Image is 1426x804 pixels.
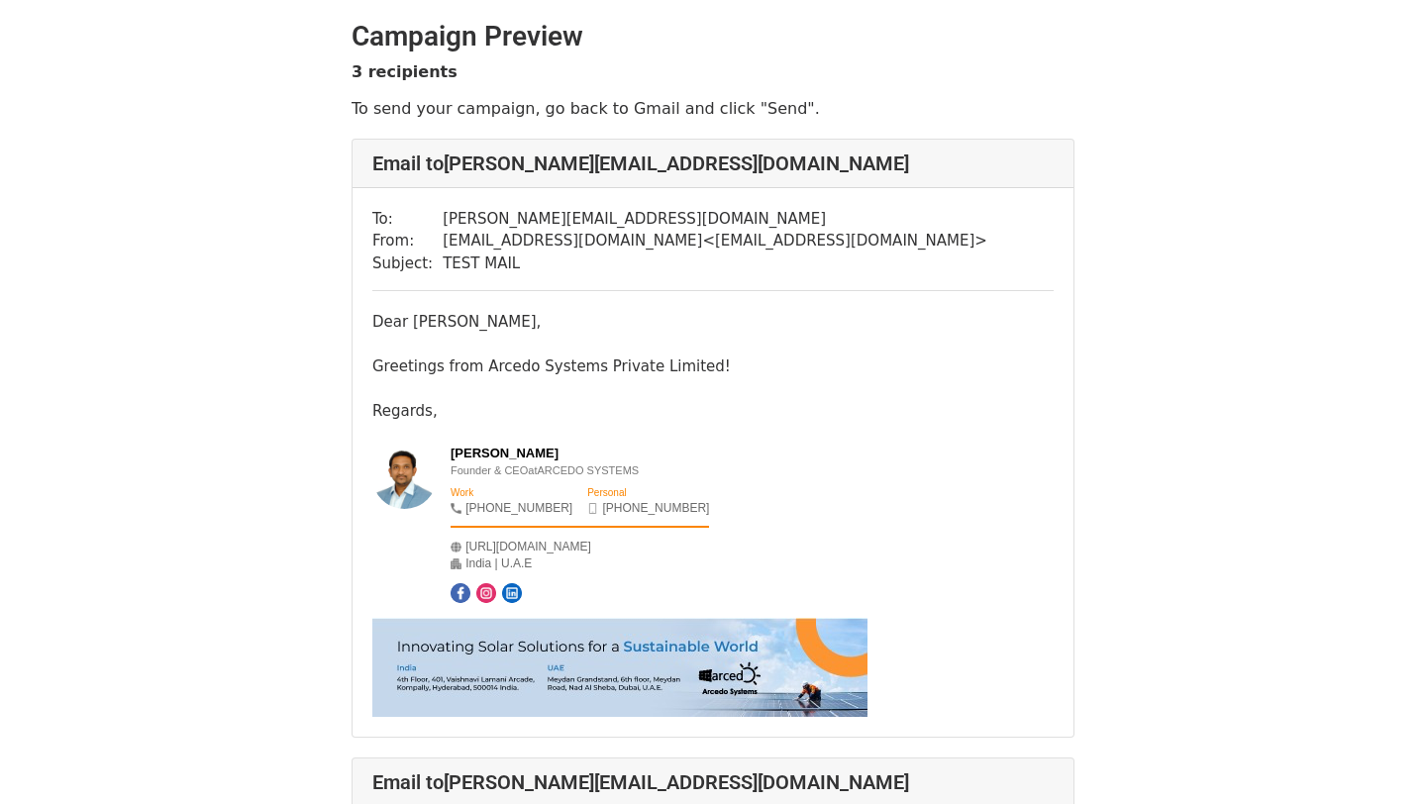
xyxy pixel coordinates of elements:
div: Regards, [372,400,1054,423]
span: at [528,464,537,476]
h4: Email to [PERSON_NAME][EMAIL_ADDRESS][DOMAIN_NAME] [372,151,1054,175]
td: [PERSON_NAME][EMAIL_ADDRESS][DOMAIN_NAME] [443,208,987,231]
p: To send your campaign, go back to Gmail and click "Send". [352,98,1074,119]
div: Dear [PERSON_NAME], [372,311,1054,334]
td: TEST MAIL [443,252,987,275]
span: ARCEDO SYSTEMS [537,464,639,476]
a: [PHONE_NUMBER] [602,501,709,515]
img: banner [372,618,867,717]
a: [URL][DOMAIN_NAME] [465,540,591,553]
h2: Campaign Preview [352,20,1074,53]
span: Personal [587,487,626,498]
div: Greetings from Arcedo Systems Private Limited! [372,355,1054,378]
img: logo [372,445,437,509]
span: Founder & CEO [451,464,528,476]
td: From: [372,230,443,252]
span: Work [451,487,473,498]
span: India | U.A.E [465,556,532,570]
a: [PHONE_NUMBER] [465,501,572,515]
td: [EMAIL_ADDRESS][DOMAIN_NAME] < [EMAIL_ADDRESS][DOMAIN_NAME] > [443,230,987,252]
td: To: [372,208,443,231]
span: [PERSON_NAME] [451,446,559,460]
strong: 3 recipients [352,62,458,81]
td: Subject: [372,252,443,275]
h4: Email to [PERSON_NAME][EMAIL_ADDRESS][DOMAIN_NAME] [372,770,1054,794]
